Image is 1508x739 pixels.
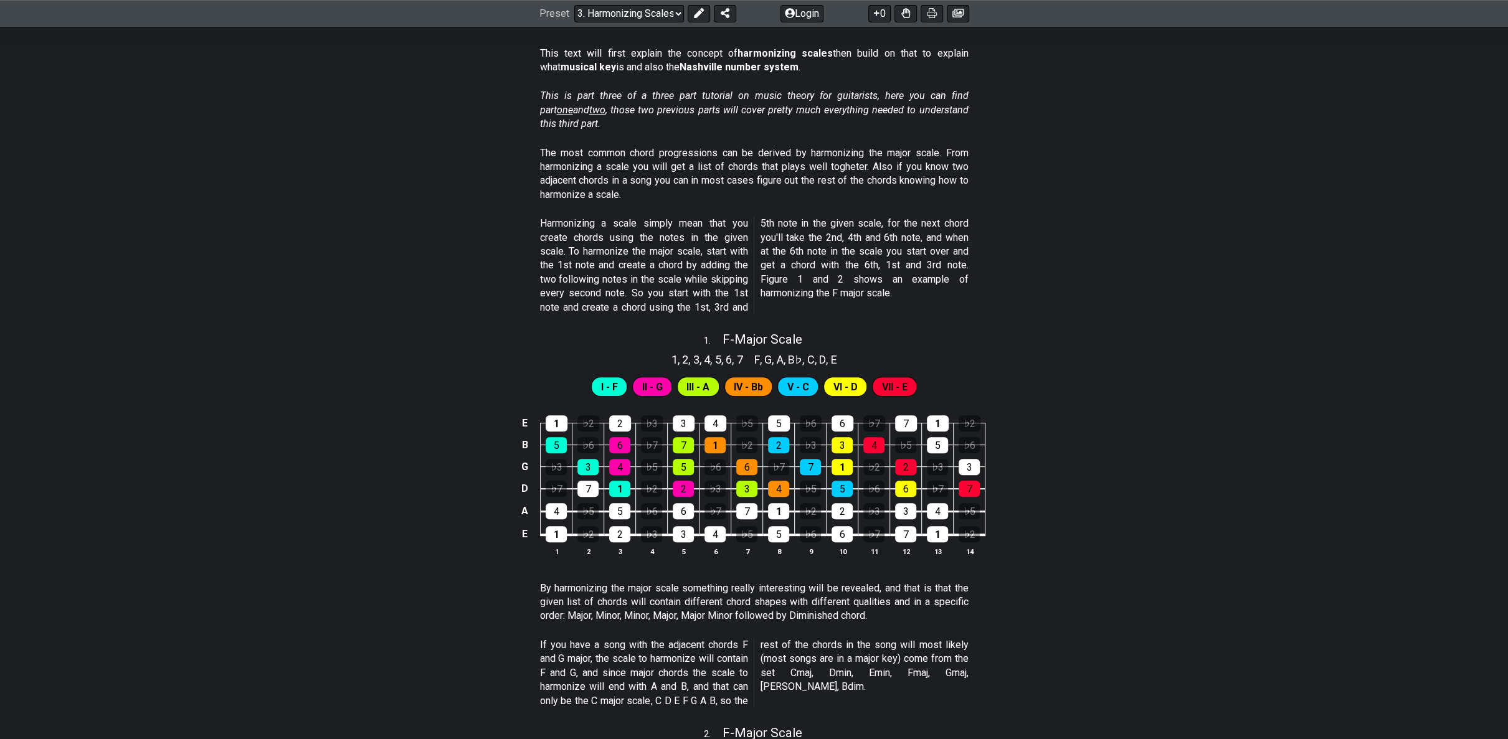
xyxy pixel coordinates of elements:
div: ♭2 [959,526,980,542]
div: 7 [577,481,599,497]
div: ♭5 [736,415,758,431]
div: 1 [609,481,630,497]
div: 7 [895,526,916,542]
div: 6 [895,481,916,497]
button: Login [780,5,823,22]
button: Toggle Dexterity for all fretkits [894,5,917,22]
span: G [764,351,772,368]
div: ♭5 [577,503,599,519]
div: ♭3 [641,526,662,542]
div: 6 [673,503,694,519]
p: This text will first explain the concept of then build on that to explain what is and also the . [540,47,969,75]
div: ♭2 [800,503,821,519]
td: A [518,499,533,522]
div: 1 [546,526,567,542]
div: 6 [832,415,853,431]
div: ♭6 [800,526,821,542]
div: 3 [736,481,757,497]
th: 3 [604,545,636,558]
select: Preset [574,5,684,22]
div: 5 [673,459,694,475]
span: , [710,351,715,368]
div: ♭2 [959,415,980,431]
div: ♭7 [863,526,884,542]
div: ♭6 [641,503,662,519]
span: D [819,351,826,368]
th: 11 [858,545,890,558]
div: 5 [768,415,790,431]
span: 6 [726,351,732,368]
span: First enable full edit mode to edit [787,378,809,396]
span: 7 [737,351,743,368]
div: 2 [673,481,694,497]
div: 7 [673,437,694,453]
div: 4 [863,437,884,453]
span: C [807,351,815,368]
div: 2 [768,437,789,453]
button: Edit Preset [688,5,710,22]
div: ♭2 [736,437,757,453]
div: ♭7 [641,437,662,453]
div: 2 [609,415,631,431]
span: , [815,351,820,368]
div: ♭2 [577,415,599,431]
th: 14 [954,545,985,558]
div: 7 [895,415,917,431]
div: ♭2 [863,459,884,475]
div: 5 [609,503,630,519]
div: 1 [704,437,726,453]
span: 4 [704,351,710,368]
th: 7 [731,545,763,558]
strong: Nashville number system [680,61,799,73]
div: 2 [895,459,916,475]
div: ♭3 [800,437,821,453]
span: , [802,351,807,368]
span: First enable full edit mode to edit [642,378,662,396]
span: E [831,351,837,368]
div: ♭7 [704,503,726,519]
div: ♭6 [577,437,599,453]
span: , [688,351,693,368]
div: 5 [927,437,948,453]
div: 5 [546,437,567,453]
div: 5 [832,481,853,497]
span: , [826,351,831,368]
div: ♭3 [546,459,567,475]
div: 1 [546,415,567,431]
span: F - Major Scale [723,332,802,347]
th: 6 [699,545,731,558]
span: Preset [539,8,569,20]
div: ♭7 [927,481,948,497]
strong: harmonizing scales [737,47,833,59]
td: E [518,522,533,546]
em: This is part three of a three part tutorial on music theory for guitarists, here you can find par... [540,90,969,129]
p: If you have a song with the adjacent chords F and G major, the scale to harmonize will contain F ... [540,638,969,708]
div: ♭2 [577,526,599,542]
span: B♭ [788,351,802,368]
div: 4 [927,503,948,519]
div: ♭6 [800,415,822,431]
td: G [518,456,533,478]
span: First enable full edit mode to edit [833,378,858,396]
span: 1 . [704,334,723,348]
div: 3 [832,437,853,453]
div: 1 [927,526,948,542]
span: First enable full edit mode to edit [686,378,709,396]
div: 4 [768,481,789,497]
div: 1 [927,415,949,431]
span: 1 [671,351,678,368]
div: 3 [673,526,694,542]
div: 5 [768,526,789,542]
span: , [721,351,726,368]
div: 6 [609,437,630,453]
div: 7 [959,481,980,497]
div: ♭5 [959,503,980,519]
div: ♭5 [895,437,916,453]
section: Scale pitch classes [749,348,843,368]
div: ♭6 [704,459,726,475]
p: By harmonizing the major scale something really interesting will be revealed, and that is that th... [540,581,969,623]
section: Scale pitch classes [666,348,749,368]
button: Share Preset [714,5,736,22]
span: First enable full edit mode to edit [734,378,763,396]
span: 5 [715,351,721,368]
